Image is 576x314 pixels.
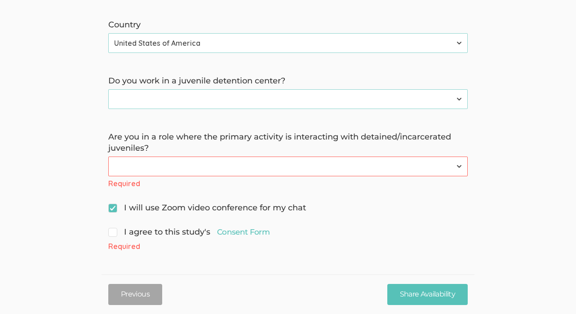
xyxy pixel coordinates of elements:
span: I will use Zoom video conference for my chat [108,202,306,214]
label: Are you in a role where the primary activity is interacting with detained/incarcerated juveniles? [108,131,468,154]
label: Country [108,19,468,31]
div: Required [108,241,468,252]
a: Consent Form [217,227,270,237]
input: Share Availability [387,284,468,305]
span: I agree to this study's [108,227,270,238]
div: Required [108,179,468,189]
label: Do you work in a juvenile detention center? [108,75,468,87]
button: Previous [108,284,162,305]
